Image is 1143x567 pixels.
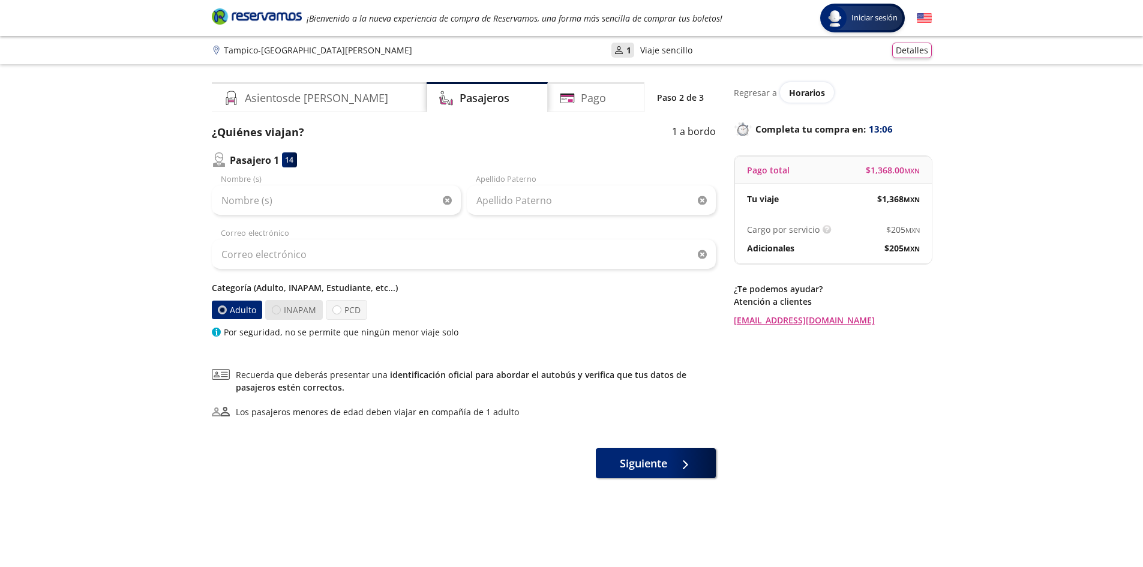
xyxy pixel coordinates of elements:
label: INAPAM [265,300,323,320]
p: Paso 2 de 3 [657,91,704,104]
span: Siguiente [620,455,667,472]
input: Apellido Paterno [467,185,716,215]
span: $ 1,368.00 [866,164,920,176]
div: 14 [282,152,297,167]
h4: Pago [581,90,606,106]
h4: Asientos de [PERSON_NAME] [245,90,388,106]
div: Los pasajeros menores de edad deben viajar en compañía de 1 adulto [236,406,519,418]
label: PCD [326,300,367,320]
i: Brand Logo [212,7,302,25]
a: [EMAIL_ADDRESS][DOMAIN_NAME] [734,314,932,326]
button: Siguiente [596,448,716,478]
p: Viaje sencillo [640,44,692,56]
button: English [917,11,932,26]
p: Cargo por servicio [747,223,820,236]
h4: Pasajeros [460,90,509,106]
label: Adulto [212,301,262,319]
em: ¡Bienvenido a la nueva experiencia de compra de Reservamos, una forma más sencilla de comprar tus... [307,13,722,24]
p: Categoría (Adulto, INAPAM, Estudiante, etc...) [212,281,716,294]
a: identificación oficial para abordar el autobús y verifica que tus datos de pasajeros estén correc... [236,369,686,393]
p: Adicionales [747,242,794,254]
p: 1 [626,44,631,56]
p: Tampico - [GEOGRAPHIC_DATA][PERSON_NAME] [224,44,412,56]
button: Detalles [892,43,932,58]
p: Por seguridad, no se permite que ningún menor viaje solo [224,326,458,338]
span: $ 205 [886,223,920,236]
span: Iniciar sesión [847,12,902,24]
div: Regresar a ver horarios [734,82,932,103]
p: ¿Te podemos ayudar? [734,283,932,295]
span: 13:06 [869,122,893,136]
p: ¿Quiénes viajan? [212,124,304,140]
input: Nombre (s) [212,185,461,215]
span: Horarios [789,87,825,98]
small: MXN [904,166,920,175]
p: Atención a clientes [734,295,932,308]
span: Recuerda que deberás presentar una [236,368,716,394]
p: Completa tu compra en : [734,121,932,137]
p: Regresar a [734,86,777,99]
p: Tu viaje [747,193,779,205]
p: 1 a bordo [672,124,716,140]
small: MXN [904,195,920,204]
small: MXN [905,226,920,235]
input: Correo electrónico [212,239,716,269]
p: Pasajero 1 [230,153,279,167]
span: $ 1,368 [877,193,920,205]
small: MXN [904,244,920,253]
span: $ 205 [884,242,920,254]
p: Pago total [747,164,790,176]
a: Brand Logo [212,7,302,29]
